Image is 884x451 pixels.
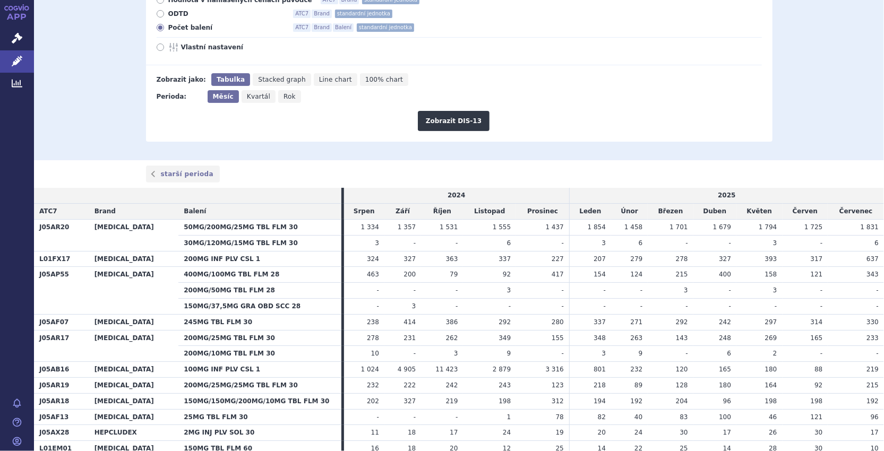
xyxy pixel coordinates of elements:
span: 3 [602,239,606,247]
span: 198 [811,397,823,405]
span: 292 [676,318,688,326]
span: - [729,302,731,310]
span: 400 [719,271,731,278]
th: 200MG/25MG TBL FLM 30 [178,330,341,346]
span: 165 [811,334,823,342]
span: - [640,287,642,294]
td: Leden [569,204,611,220]
span: 393 [765,255,777,263]
span: 158 [765,271,777,278]
span: - [414,287,416,294]
td: 2024 [344,188,570,203]
span: 327 [719,255,731,263]
span: Vlastní nastavení [181,43,298,51]
td: Únor [611,204,648,220]
span: 337 [499,255,511,263]
span: Balení [333,23,354,32]
span: - [456,413,458,421]
span: 92 [814,381,822,389]
th: L01FX17 [34,251,89,267]
span: 1 531 [440,223,458,231]
th: J05AP55 [34,267,89,314]
span: 17 [450,429,458,436]
span: Počet balení [168,23,285,32]
th: [MEDICAL_DATA] [89,314,179,330]
span: - [640,302,642,310]
span: Brand [312,23,332,32]
span: Tabulka [217,76,245,83]
td: Květen [736,204,782,220]
span: 20 [598,429,606,436]
span: 121 [811,413,823,421]
span: 124 [630,271,642,278]
span: - [456,302,458,310]
span: 227 [552,255,564,263]
span: 1 334 [361,223,379,231]
span: 263 [630,334,642,342]
span: 6 [507,239,511,247]
span: 192 [630,397,642,405]
span: - [377,287,379,294]
span: Brand [312,10,332,18]
span: 1 437 [546,223,564,231]
span: - [562,287,564,294]
span: 6 [727,350,731,357]
th: 200MG/10MG TBL FLM 30 [178,346,341,362]
span: 222 [404,381,416,389]
th: J05AR20 [34,219,89,251]
span: ATC7 [293,23,311,32]
span: 120 [676,366,688,373]
span: - [377,413,379,421]
th: J05AR18 [34,393,89,409]
span: 463 [367,271,379,278]
span: 327 [404,255,416,263]
span: 414 [404,318,416,326]
th: [MEDICAL_DATA] [89,267,179,314]
span: 1 794 [759,223,777,231]
a: starší perioda [146,166,220,183]
span: 3 [454,350,458,357]
th: 200MG/50MG TBL FLM 28 [178,283,341,299]
th: [MEDICAL_DATA] [89,219,179,251]
span: Kvartál [247,93,270,100]
span: 232 [630,366,642,373]
span: - [562,350,564,357]
td: Červen [783,204,828,220]
span: ODTD [168,10,285,18]
span: 292 [499,318,511,326]
span: 30 [814,429,822,436]
span: - [685,350,688,357]
th: 200MG/25MG/25MG TBL FLM 30 [178,377,341,393]
span: 100 [719,413,731,421]
span: - [377,302,379,310]
span: - [414,350,416,357]
span: 19 [556,429,564,436]
th: 2MG INJ PLV SOL 30 [178,425,341,441]
span: 363 [446,255,458,263]
span: Rok [284,93,296,100]
span: 1 357 [398,223,416,231]
th: HEPCLUDEX [89,425,179,441]
span: 386 [446,318,458,326]
span: - [685,302,688,310]
span: 231 [404,334,416,342]
td: Srpen [344,204,384,220]
span: Line chart [319,76,352,83]
span: 314 [811,318,823,326]
span: - [877,287,879,294]
th: J05AF07 [34,314,89,330]
span: 26 [769,429,777,436]
span: 198 [499,397,511,405]
div: Zobrazit jako: [157,73,206,86]
span: 233 [866,334,879,342]
span: 204 [676,397,688,405]
span: - [604,287,606,294]
span: 3 [375,239,379,247]
span: 279 [630,255,642,263]
span: 312 [552,397,564,405]
span: 9 [507,350,511,357]
span: 6 [639,239,643,247]
span: 269 [765,334,777,342]
span: 100% chart [365,76,403,83]
span: Balení [184,207,206,215]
